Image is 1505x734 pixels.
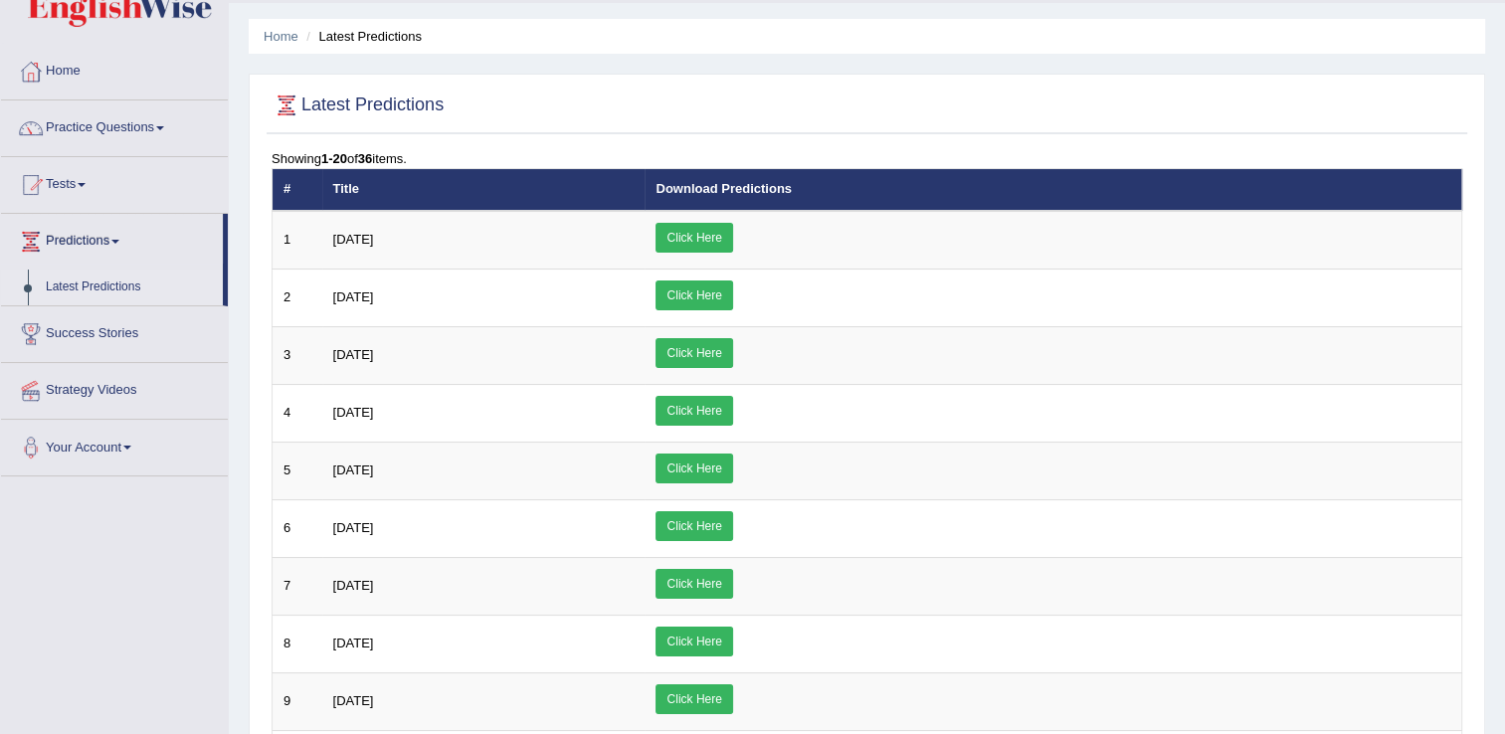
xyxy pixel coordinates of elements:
[1,420,228,469] a: Your Account
[656,627,732,656] a: Click Here
[264,29,298,44] a: Home
[273,211,322,270] td: 1
[333,289,374,304] span: [DATE]
[272,149,1462,168] div: Showing of items.
[656,454,732,483] a: Click Here
[273,615,322,672] td: 8
[333,232,374,247] span: [DATE]
[358,151,372,166] b: 36
[321,151,347,166] b: 1-20
[273,557,322,615] td: 7
[1,157,228,207] a: Tests
[656,569,732,599] a: Click Here
[1,214,223,264] a: Predictions
[333,347,374,362] span: [DATE]
[1,306,228,356] a: Success Stories
[1,100,228,150] a: Practice Questions
[273,169,322,211] th: #
[272,91,444,120] h2: Latest Predictions
[656,338,732,368] a: Click Here
[273,384,322,442] td: 4
[645,169,1461,211] th: Download Predictions
[333,520,374,535] span: [DATE]
[333,578,374,593] span: [DATE]
[333,636,374,650] span: [DATE]
[273,672,322,730] td: 9
[273,499,322,557] td: 6
[1,44,228,93] a: Home
[273,326,322,384] td: 3
[333,405,374,420] span: [DATE]
[273,442,322,499] td: 5
[656,511,732,541] a: Click Here
[656,684,732,714] a: Click Here
[273,269,322,326] td: 2
[333,462,374,477] span: [DATE]
[37,270,223,305] a: Latest Predictions
[322,169,646,211] th: Title
[301,27,422,46] li: Latest Predictions
[656,280,732,310] a: Click Here
[656,396,732,426] a: Click Here
[333,693,374,708] span: [DATE]
[656,223,732,253] a: Click Here
[1,363,228,413] a: Strategy Videos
